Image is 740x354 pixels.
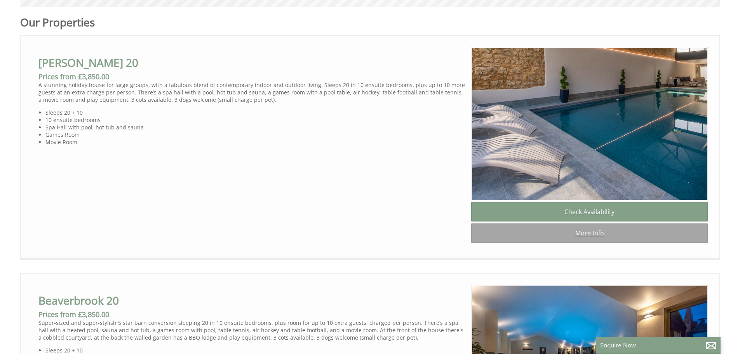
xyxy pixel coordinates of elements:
li: 10 ensuite bedrooms [45,116,465,124]
li: Spa Hall with pool, hot tub and sauna [45,124,465,131]
h1: Our Properties [20,15,475,30]
li: Sleeps 20 + 10 [45,347,465,354]
h3: Prices from £3,850.00 [38,310,465,319]
a: [PERSON_NAME] 20 [38,55,138,70]
p: Enquire Now [600,341,717,349]
li: Movie Room [45,138,465,146]
img: Churchill_20_somerset_sleeps20_spa1_pool_spa_bbq_family_celebration_.content.original.jpg [472,47,708,201]
h3: Prices from £3,850.00 [38,72,465,81]
a: Beaverbrook 20 [38,293,119,308]
p: A stunning holiday house for large groups, with a fabulous blend of contemporary indoor and outdo... [38,81,465,103]
li: Sleeps 20 + 10 [45,109,465,116]
a: Check Availability [471,202,708,221]
p: Super-sized and super-stylish 5 star barn conversion sleeping 20 in 10 ensuite bedrooms, plus roo... [38,319,465,341]
li: Games Room [45,131,465,138]
a: More Info [471,223,708,243]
